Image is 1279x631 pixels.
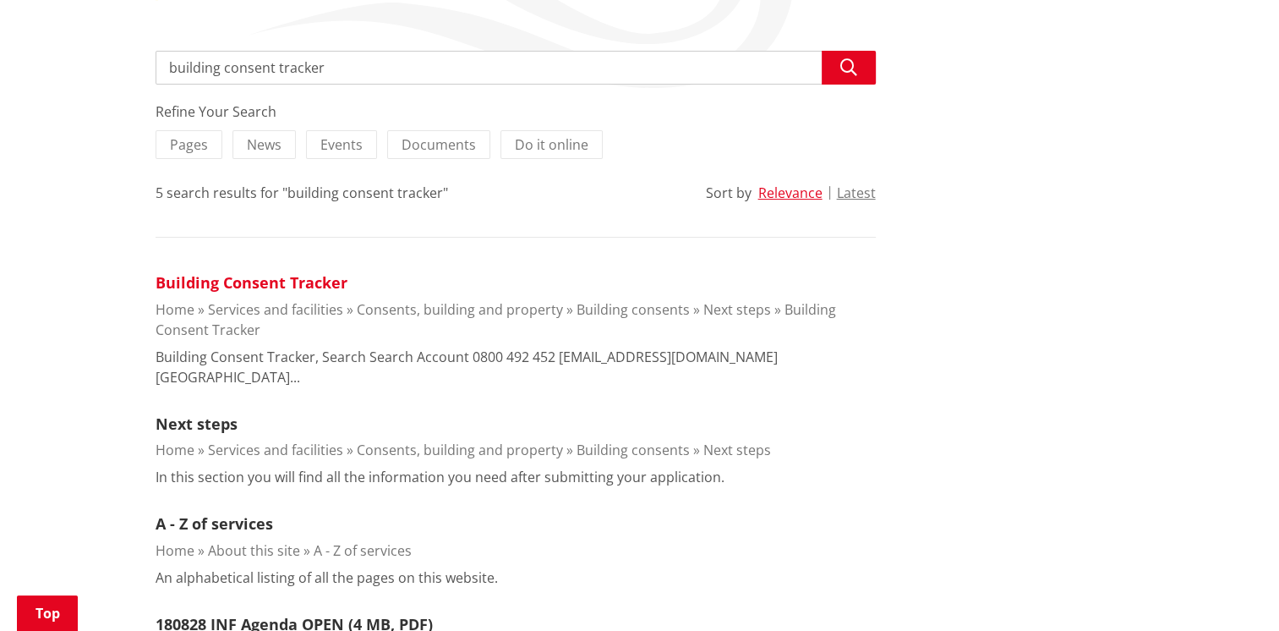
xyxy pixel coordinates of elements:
a: Next steps [703,300,771,319]
a: Building Consent Tracker [156,272,347,293]
a: Next steps [703,441,771,459]
p: An alphabetical listing of all the pages on this website. [156,568,498,588]
a: A - Z of services [156,513,273,534]
a: Home [156,441,194,459]
a: About this site [208,541,300,560]
div: 5 search results for "building consent tracker" [156,183,448,203]
button: Latest [837,185,876,200]
button: Relevance [758,185,823,200]
a: Next steps [156,414,238,434]
a: Home [156,541,194,560]
a: Consents, building and property [357,441,563,459]
p: In this section you will find all the information you need after submitting your application. [156,467,724,487]
a: Services and facilities [208,300,343,319]
div: Refine Your Search [156,102,876,122]
span: Do it online [515,135,588,154]
span: Documents [402,135,476,154]
span: Events [320,135,363,154]
a: Building Consent Tracker [156,300,836,339]
a: Building consents [577,300,690,319]
a: Services and facilities [208,441,343,459]
span: Pages [170,135,208,154]
p: Building Consent Tracker, Search Search Account 0800 492 452 [EMAIL_ADDRESS][DOMAIN_NAME] [GEOGRA... [156,347,876,387]
a: Building consents [577,441,690,459]
input: Search input [156,51,876,85]
a: Top [17,595,78,631]
a: A - Z of services [314,541,412,560]
a: Home [156,300,194,319]
iframe: Messenger Launcher [1201,560,1262,621]
a: Consents, building and property [357,300,563,319]
span: News [247,135,281,154]
div: Sort by [706,183,752,203]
